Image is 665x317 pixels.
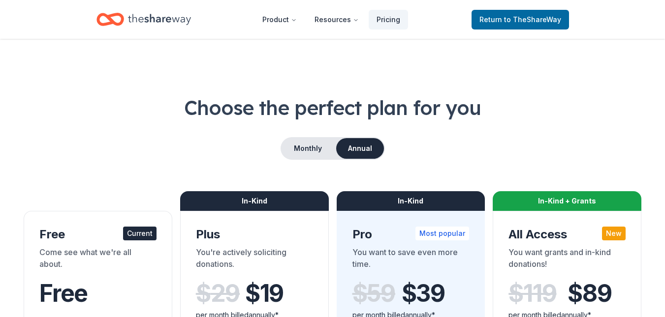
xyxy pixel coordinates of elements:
span: to TheShareWay [504,15,561,24]
div: You're actively soliciting donations. [196,246,313,274]
span: $ 89 [568,280,611,307]
div: In-Kind + Grants [493,191,641,211]
a: Home [96,8,191,31]
nav: Main [254,8,408,31]
button: Product [254,10,305,29]
div: Current [123,227,157,240]
span: $ 39 [402,280,445,307]
span: Free [39,279,88,308]
a: Returnto TheShareWay [472,10,569,29]
span: $ 19 [245,280,284,307]
button: Resources [307,10,367,29]
div: Come see what we're all about. [39,246,157,274]
div: Pro [352,227,470,242]
div: All Access [508,227,626,242]
button: Monthly [282,138,334,159]
div: New [602,227,626,240]
div: Most popular [415,227,469,240]
a: Pricing [369,10,408,29]
div: In-Kind [180,191,329,211]
span: Return [479,14,561,26]
div: You want to save even more time. [352,246,470,274]
div: You want grants and in-kind donations! [508,246,626,274]
div: Plus [196,227,313,242]
button: Annual [336,138,384,159]
div: In-Kind [337,191,485,211]
h1: Choose the perfect plan for you [24,94,641,121]
div: Free [39,227,157,242]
